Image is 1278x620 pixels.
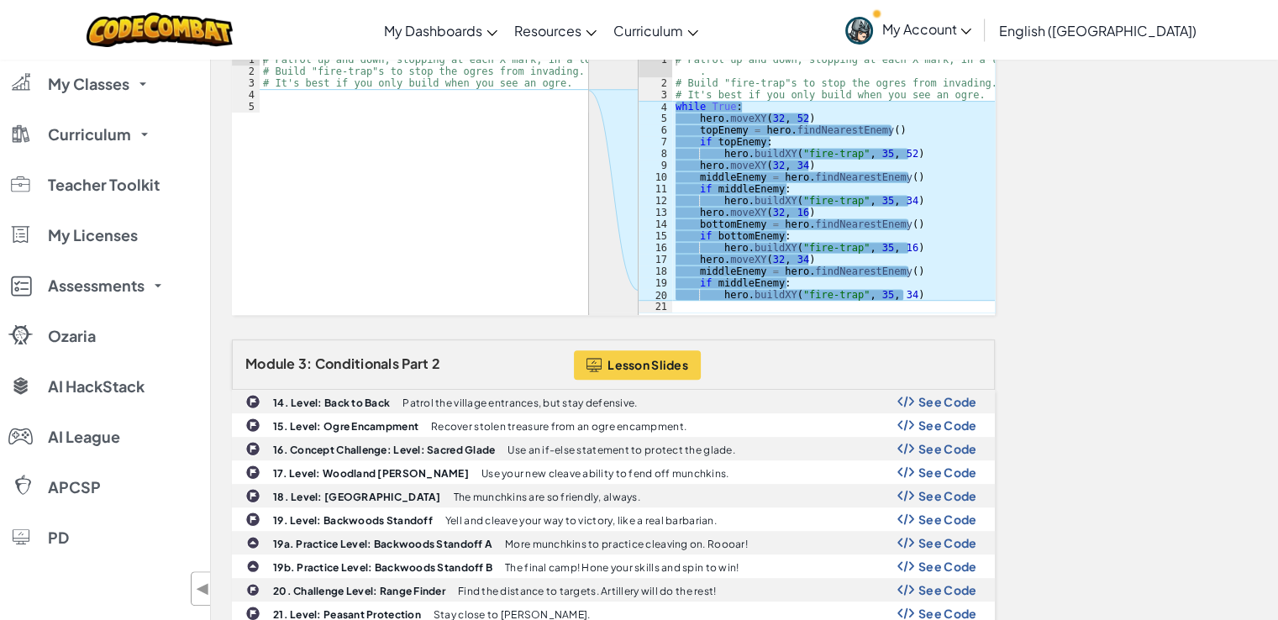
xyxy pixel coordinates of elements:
[918,465,977,479] span: See Code
[639,77,672,89] div: 2
[445,515,717,526] p: Yell and cleave your way to victory, like a real barbarian.
[481,468,729,479] p: Use your new cleave ability to fend off munchkins.
[232,66,260,77] div: 2
[639,101,672,113] div: 4
[245,441,260,456] img: IconChallengeLevel.svg
[273,491,441,503] b: 18. Level: [GEOGRAPHIC_DATA]
[434,609,591,620] p: Stay close to [PERSON_NAME].
[87,13,234,47] img: CodeCombat logo
[48,177,160,192] span: Teacher Toolkit
[232,484,995,507] a: 18. Level: [GEOGRAPHIC_DATA] The munchkins are so friendly, always. Show Code Logo See Code
[639,218,672,230] div: 14
[990,8,1204,53] a: English ([GEOGRAPHIC_DATA])
[639,207,672,218] div: 13
[273,538,492,550] b: 19a. Practice Level: Backwoods Standoff A
[273,585,445,597] b: 20. Challenge Level: Range Finder
[246,560,260,573] img: IconPracticeLevel.svg
[574,350,701,380] button: Lesson Slides
[918,512,977,526] span: See Code
[48,127,131,142] span: Curriculum
[232,413,995,437] a: 15. Level: Ogre Encampment Recover stolen treasure from an ogre encampment. Show Code Logo See Code
[639,254,672,265] div: 17
[639,148,672,160] div: 8
[639,136,672,148] div: 7
[232,54,260,66] div: 1
[607,358,688,371] span: Lesson Slides
[918,607,977,620] span: See Code
[454,491,640,502] p: The munchkins are so friendly, always.
[639,171,672,183] div: 10
[48,278,145,293] span: Assessments
[639,124,672,136] div: 6
[232,89,260,101] div: 4
[48,76,129,92] span: My Classes
[639,265,672,277] div: 18
[245,394,260,409] img: IconChallengeLevel.svg
[897,584,914,596] img: Show Code Logo
[845,17,873,45] img: avatar
[232,507,995,531] a: 19. Level: Backwoods Standoff Yell and cleave your way to victory, like a real barbarian. Show Co...
[508,444,734,455] p: Use an if-else statement to protect the glade.
[458,586,716,596] p: Find the distance to targets. Artillery will do the rest!
[639,242,672,254] div: 16
[232,77,260,89] div: 3
[402,397,637,408] p: Patrol the village entrances, but stay defensive.
[376,8,506,53] a: My Dashboards
[273,420,418,433] b: 15. Level: Ogre Encampment
[232,390,995,413] a: 14. Level: Back to Back Patrol the village entrances, but stay defensive. Show Code Logo See Code
[998,22,1196,39] span: English ([GEOGRAPHIC_DATA])
[273,514,433,527] b: 19. Level: Backwoods Standoff
[897,537,914,549] img: Show Code Logo
[897,396,914,407] img: Show Code Logo
[506,8,605,53] a: Resources
[918,418,977,432] span: See Code
[897,560,914,572] img: Show Code Logo
[918,560,977,573] span: See Code
[232,578,995,602] a: 20. Challenge Level: Range Finder Find the distance to targets. Artillery will do the rest! Show ...
[245,418,260,433] img: IconChallengeLevel.svg
[505,562,739,573] p: The final camp! Hone your skills and spin to win!
[897,490,914,502] img: Show Code Logo
[196,576,210,601] span: ◀
[605,8,707,53] a: Curriculum
[232,460,995,484] a: 17. Level: Woodland [PERSON_NAME] Use your new cleave ability to fend off munchkins. Show Code Lo...
[246,583,260,596] img: IconChallengeLevel.svg
[232,437,995,460] a: 16. Concept Challenge: Level: Sacred Glade Use an if-else statement to protect the glade. Show Co...
[514,22,581,39] span: Resources
[384,22,482,39] span: My Dashboards
[232,531,995,554] a: 19a. Practice Level: Backwoods Standoff A More munchkins to practice cleaving on. Roooar! Show Co...
[48,328,96,344] span: Ozaria
[639,301,672,313] div: 21
[639,160,672,171] div: 9
[298,355,313,372] span: 3:
[273,397,390,409] b: 14. Level: Back to Back
[918,442,977,455] span: See Code
[881,20,971,38] span: My Account
[48,429,120,444] span: AI League
[918,583,977,596] span: See Code
[245,465,260,480] img: IconChallengeLevel.svg
[639,230,672,242] div: 15
[897,466,914,478] img: Show Code Logo
[245,355,296,372] span: Module
[48,228,138,243] span: My Licenses
[245,512,260,527] img: IconChallengeLevel.svg
[639,289,672,301] div: 20
[246,536,260,549] img: IconPracticeLevel.svg
[232,30,995,315] a: 13. Combo Challenge: Level: [GEOGRAPHIC_DATA] Use XY coordinates and if-statements to protect the...
[897,419,914,431] img: Show Code Logo
[897,607,914,619] img: Show Code Logo
[639,277,672,289] div: 19
[232,554,995,578] a: 19b. Practice Level: Backwoods Standoff B The final camp! Hone your skills and spin to win! Show ...
[639,183,672,195] div: 11
[273,467,469,480] b: 17. Level: Woodland [PERSON_NAME]
[639,89,672,101] div: 3
[639,195,672,207] div: 12
[897,513,914,525] img: Show Code Logo
[918,395,977,408] span: See Code
[613,22,683,39] span: Curriculum
[245,488,260,503] img: IconChallengeLevel.svg
[918,489,977,502] span: See Code
[897,443,914,454] img: Show Code Logo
